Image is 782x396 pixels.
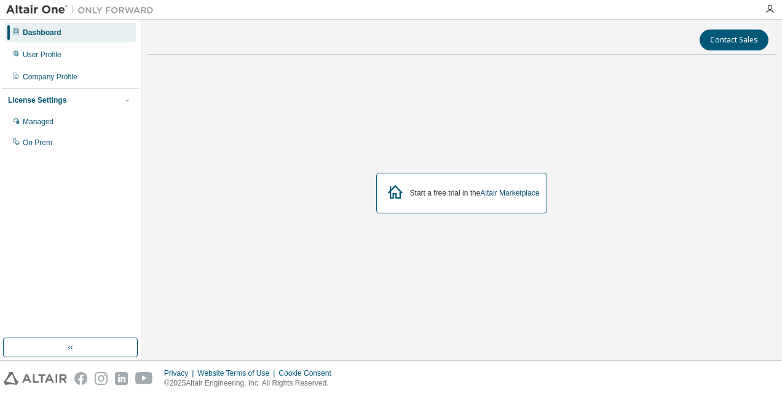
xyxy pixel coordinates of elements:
[135,372,153,385] img: youtube.svg
[480,189,539,197] a: Altair Marketplace
[164,368,197,378] div: Privacy
[164,378,339,389] p: © 2025 Altair Engineering, Inc. All Rights Reserved.
[23,117,53,127] div: Managed
[95,372,108,385] img: instagram.svg
[197,368,278,378] div: Website Terms of Use
[23,50,61,60] div: User Profile
[4,372,67,385] img: altair_logo.svg
[6,4,160,16] img: Altair One
[23,28,61,38] div: Dashboard
[410,188,540,198] div: Start a free trial in the
[74,372,87,385] img: facebook.svg
[8,95,66,105] div: License Settings
[23,138,52,148] div: On Prem
[23,72,77,82] div: Company Profile
[278,368,338,378] div: Cookie Consent
[700,30,768,50] button: Contact Sales
[115,372,128,385] img: linkedin.svg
